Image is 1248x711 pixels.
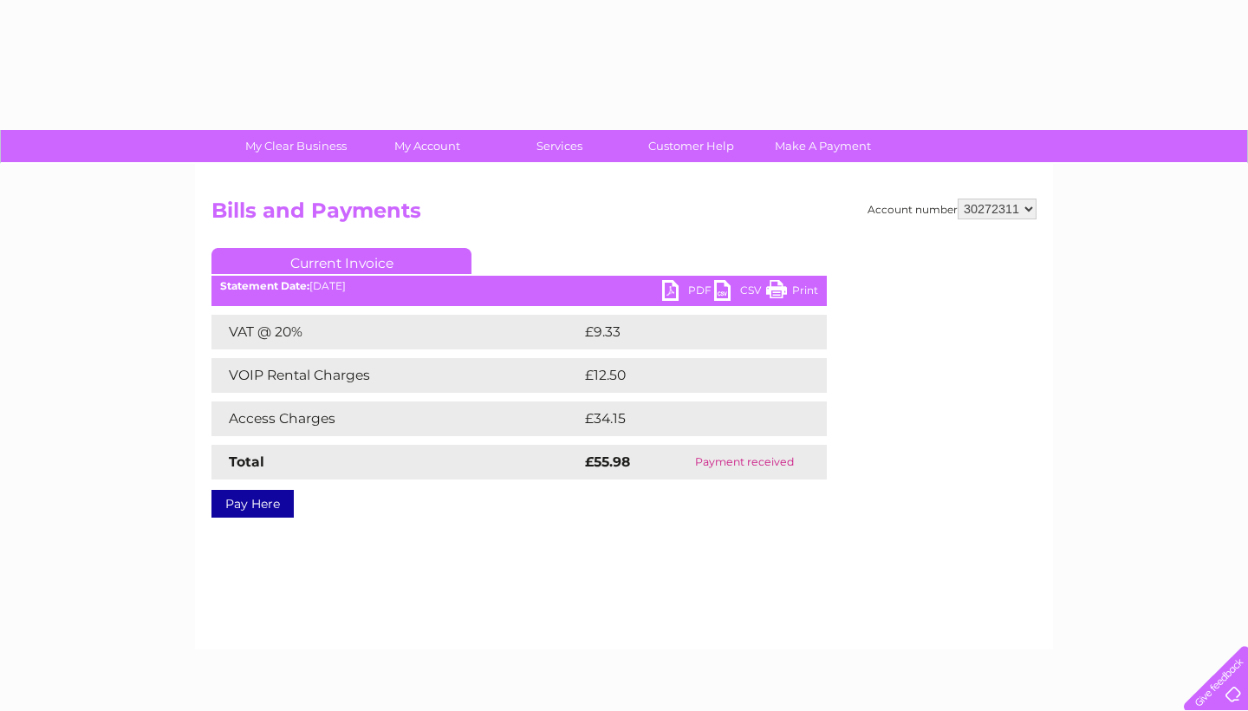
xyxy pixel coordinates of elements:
[488,130,631,162] a: Services
[211,490,294,518] a: Pay Here
[211,280,827,292] div: [DATE]
[581,358,790,393] td: £12.50
[211,401,581,436] td: Access Charges
[229,453,264,470] strong: Total
[868,199,1037,219] div: Account number
[581,315,786,349] td: £9.33
[766,280,818,305] a: Print
[211,315,581,349] td: VAT @ 20%
[211,199,1037,232] h2: Bills and Payments
[356,130,499,162] a: My Account
[585,453,630,470] strong: £55.98
[620,130,763,162] a: Customer Help
[220,279,309,292] b: Statement Date:
[211,358,581,393] td: VOIP Rental Charges
[663,445,827,479] td: Payment received
[714,280,766,305] a: CSV
[662,280,714,305] a: PDF
[224,130,367,162] a: My Clear Business
[211,248,471,274] a: Current Invoice
[751,130,894,162] a: Make A Payment
[581,401,790,436] td: £34.15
